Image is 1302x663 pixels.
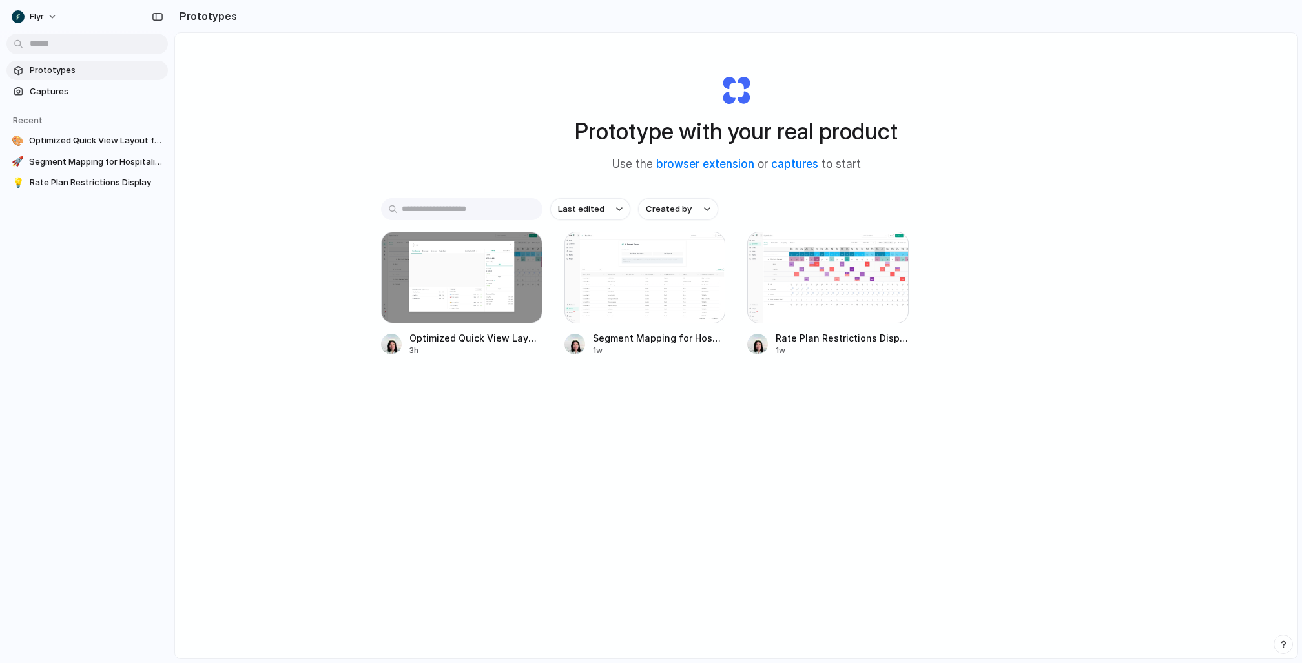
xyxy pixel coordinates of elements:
div: 3h [409,345,542,356]
span: Segment Mapping for Hospitality Rate Plans [29,156,163,168]
span: Captures [30,85,163,98]
span: Last edited [558,203,604,216]
span: Optimized Quick View Layout for FLYR Hospitality [409,331,542,345]
a: browser extension [656,158,754,170]
a: Optimized Quick View Layout for FLYR HospitalityOptimized Quick View Layout for FLYR Hospitality3h [381,232,542,356]
span: Created by [646,203,692,216]
button: Flyr [6,6,64,27]
button: Created by [638,198,718,220]
div: 🎨 [12,134,24,147]
span: Prototypes [30,64,163,77]
a: 💡Rate Plan Restrictions Display [6,173,168,192]
span: Rate Plan Restrictions Display [776,331,909,345]
a: 🎨Optimized Quick View Layout for FLYR Hospitality [6,131,168,150]
h1: Prototype with your real product [575,114,898,148]
a: Prototypes [6,61,168,80]
span: Flyr [30,10,44,23]
a: captures [771,158,818,170]
div: 🚀 [12,156,24,168]
span: Recent [13,115,43,125]
a: Segment Mapping for Hospitality Rate PlansSegment Mapping for Hospitality Rate Plans1w [564,232,726,356]
span: Segment Mapping for Hospitality Rate Plans [593,331,726,345]
span: Use the or to start [612,156,861,173]
a: 🚀Segment Mapping for Hospitality Rate Plans [6,152,168,172]
div: 1w [593,345,726,356]
button: Last edited [550,198,630,220]
span: Optimized Quick View Layout for FLYR Hospitality [29,134,163,147]
div: 💡 [12,176,25,189]
span: Rate Plan Restrictions Display [30,176,163,189]
div: 1w [776,345,909,356]
a: Captures [6,82,168,101]
a: Rate Plan Restrictions DisplayRate Plan Restrictions Display1w [747,232,909,356]
h2: Prototypes [174,8,237,24]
